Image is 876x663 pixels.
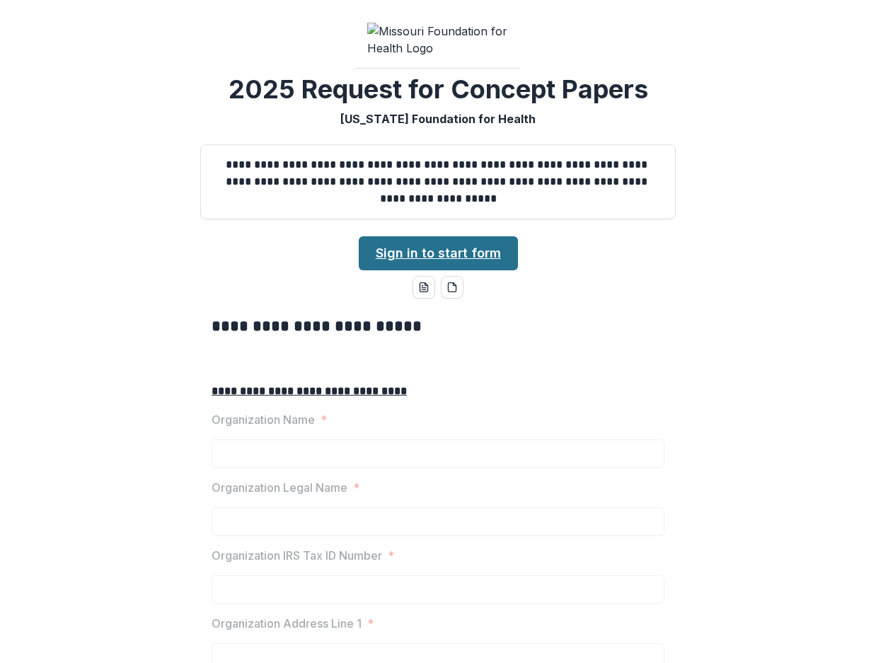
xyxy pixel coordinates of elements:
a: Sign in to start form [359,236,518,270]
button: word-download [413,276,435,299]
p: Organization IRS Tax ID Number [212,547,382,564]
button: pdf-download [441,276,463,299]
p: Organization Legal Name [212,479,347,496]
img: Missouri Foundation for Health Logo [367,23,509,57]
p: Organization Address Line 1 [212,615,362,632]
p: Organization Name [212,411,315,428]
h2: 2025 Request for Concept Papers [229,74,648,105]
p: [US_STATE] Foundation for Health [340,110,536,127]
